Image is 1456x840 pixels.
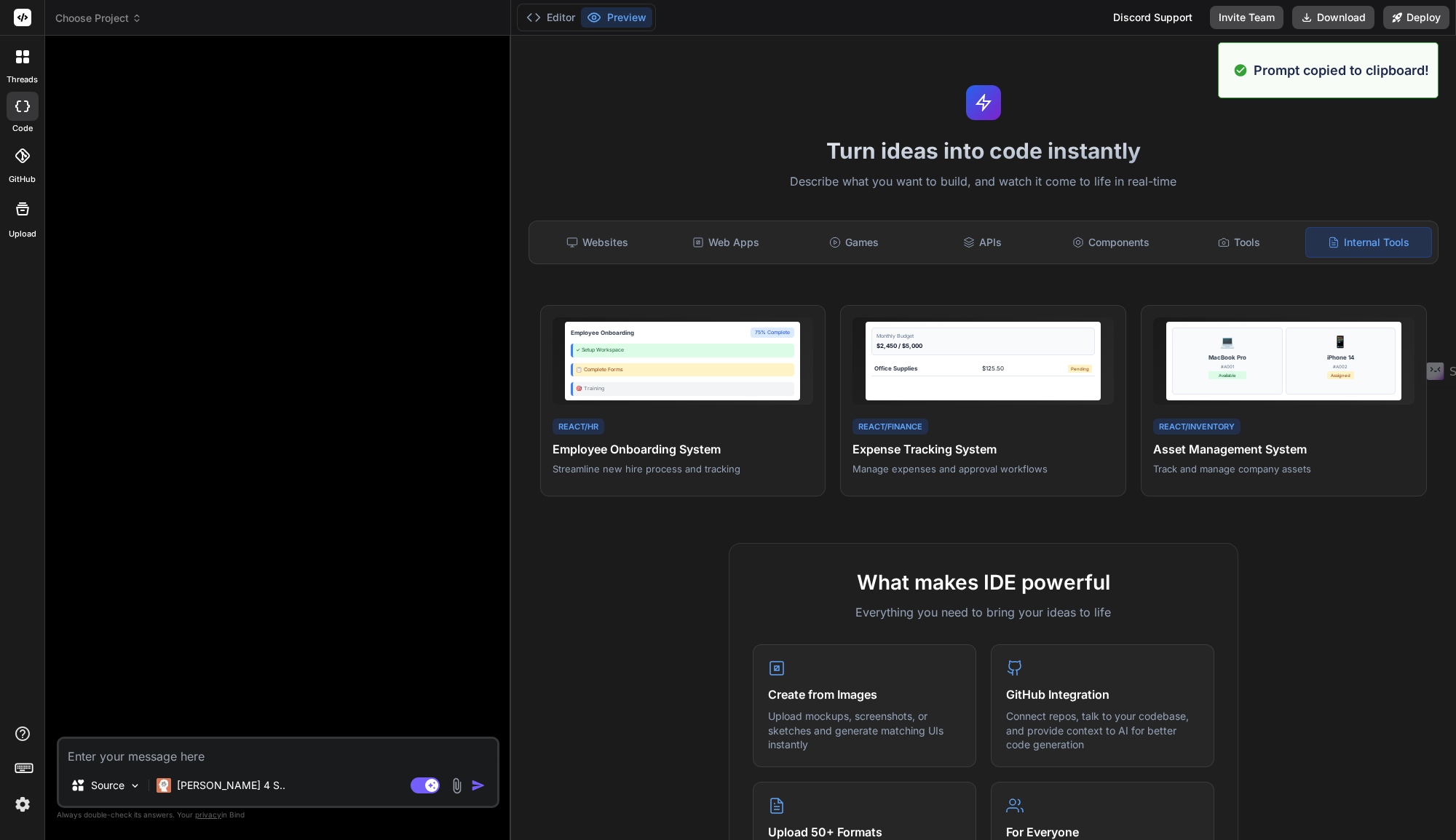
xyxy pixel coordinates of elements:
div: Available [1208,371,1246,379]
p: Always double-check its answers. Your in Bind [57,808,499,822]
div: Websites [535,227,660,258]
div: Internal Tools [1305,227,1432,258]
h4: Asset Management System [1153,440,1415,458]
div: 📱 [1333,333,1348,350]
p: Everything you need to bring your ideas to life [753,603,1214,621]
img: Pick Models [129,780,141,792]
img: icon [471,778,486,793]
p: Describe what you want to build, and watch it come to life in real-time [520,173,1447,191]
h4: Expense Tracking System [852,440,1114,458]
p: Streamline new hire process and tracking [553,462,814,475]
p: Upload mockups, screenshots, or sketches and generate matching UIs instantly [768,709,961,752]
button: Invite Team [1210,6,1283,29]
div: Tools [1176,227,1302,258]
img: settings [10,792,35,817]
div: 📋 Complete Forms [571,363,794,377]
label: Upload [9,228,36,240]
h1: Turn ideas into code instantly [520,138,1447,164]
p: Track and manage company assets [1153,462,1415,475]
label: GitHub [9,173,36,186]
span: privacy [195,810,221,819]
h4: GitHub Integration [1006,686,1199,703]
div: #A001 [1208,363,1246,370]
div: Components [1048,227,1174,258]
p: [PERSON_NAME] 4 S.. [177,778,285,793]
p: Source [91,778,124,793]
p: Prompt copied to clipboard! [1254,60,1429,80]
div: 💻 [1220,333,1235,350]
div: $2,450 / $5,000 [877,341,1090,350]
p: Manage expenses and approval workflows [852,462,1114,475]
button: Deploy [1383,6,1449,29]
label: code [12,122,33,135]
div: Office Supplies [874,364,917,373]
div: Pending [1068,365,1092,373]
div: Assigned [1327,371,1354,379]
div: Discord Support [1104,6,1201,29]
div: React/HR [553,419,604,435]
h2: What makes IDE powerful [753,567,1214,598]
div: 🎯 Training [571,382,794,396]
div: Games [791,227,917,258]
label: threads [7,74,38,86]
span: Choose Project [55,11,142,25]
div: #A002 [1327,363,1354,370]
div: Monthly Budget [877,333,1090,341]
button: Editor [521,7,581,28]
div: MacBook Pro [1208,353,1246,362]
div: iPhone 14 [1327,353,1354,362]
h4: Create from Images [768,686,961,703]
p: Connect repos, talk to your codebase, and provide context to AI for better code generation [1006,709,1199,752]
div: React/Finance [852,419,928,435]
h4: Employee Onboarding System [553,440,814,458]
img: Claude 4 Sonnet [157,778,171,793]
button: Preview [581,7,652,28]
div: $125.50 [982,364,1004,373]
div: APIs [920,227,1045,258]
div: React/Inventory [1153,419,1241,435]
button: Download [1292,6,1374,29]
div: ✓ Setup Workspace [571,344,794,357]
img: attachment [448,777,465,794]
img: alert [1233,60,1248,80]
div: Web Apps [663,227,788,258]
div: Employee Onboarding [571,328,634,337]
